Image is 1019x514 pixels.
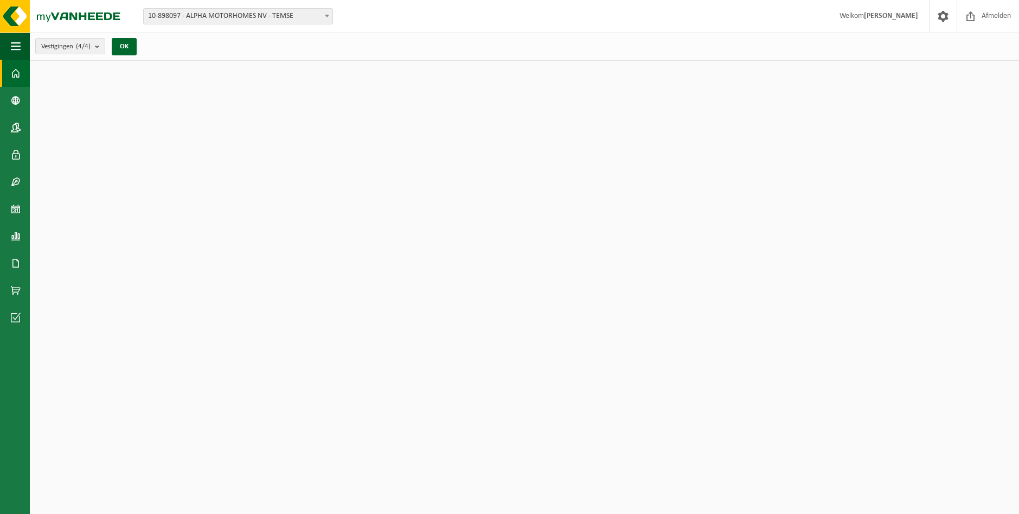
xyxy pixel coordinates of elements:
count: (4/4) [76,43,91,50]
button: OK [112,38,137,55]
strong: [PERSON_NAME] [864,12,918,20]
span: 10-898097 - ALPHA MOTORHOMES NV - TEMSE [144,9,332,24]
span: Vestigingen [41,39,91,55]
button: Vestigingen(4/4) [35,38,105,54]
span: 10-898097 - ALPHA MOTORHOMES NV - TEMSE [143,8,333,24]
